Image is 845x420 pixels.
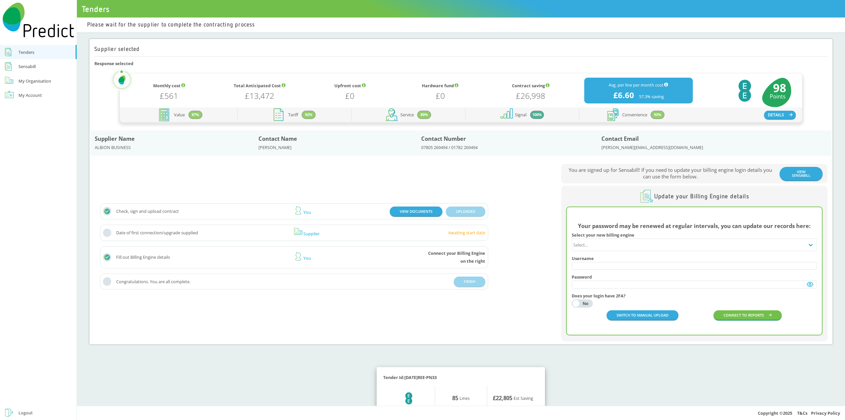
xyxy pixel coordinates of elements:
div: Contact Email [601,135,827,143]
span: Check, sign and upload contract [116,207,179,215]
h1: £0 [305,90,395,100]
div: Tenders [18,48,34,56]
div: Awaiting start date [448,229,485,237]
h4: Password [572,275,817,280]
div: Lines [435,386,487,411]
span: Convenience [622,113,647,117]
span: Signal [515,113,526,117]
span: Service [400,113,414,117]
h4: Username [572,256,817,261]
a: T&Cs [797,410,807,416]
h2: Supplier selected [94,45,140,54]
div: Sensabill [18,62,36,70]
h1: £26,998 [486,90,576,100]
div: Hardware fund [395,82,486,90]
div: Select... [573,242,588,247]
div: 93% [651,111,664,119]
div: No [580,301,591,306]
img: Predict Mobile [3,3,74,38]
div: Monthly cost [124,82,215,90]
div: Connect your Billing Engine on the right [428,249,485,265]
button: YesNo [572,299,593,308]
div: 89% [417,111,431,119]
div: Upfront cost [305,82,395,90]
a: Privacy Policy [811,410,840,416]
div: Contact Name [258,135,421,143]
div: Supplier Name [95,135,259,143]
button: SWITCH TO MANUAL UPLOAD [607,310,678,320]
div: 92% [302,111,316,119]
div: [PERSON_NAME][EMAIL_ADDRESS][DOMAIN_NAME] [601,135,827,151]
button: VIEW DOCUMENTS [390,207,442,216]
div: Points [769,92,786,101]
span: Congratulations. You are all complete. [116,278,190,286]
h1: £6.60 [613,89,634,99]
h1: £13,472 [214,90,305,100]
div: Copyright © 2025 [77,406,845,420]
span: Tariff [288,113,298,117]
div: 85 [452,396,458,401]
a: VIEW SENSABILL [780,167,822,180]
div: Logout [18,409,33,417]
h4: Does your login have 2FA? [572,293,817,298]
h1: £561 [124,90,215,100]
div: You [294,206,358,216]
div: Contact Number [421,135,602,143]
div: Est Saving [487,386,539,411]
div: Please wait for the supplier to complete the contracting process [87,21,255,28]
div: 100% [530,111,544,119]
button: CONNECT TO REPORTS [714,310,782,320]
div: Avg. per line per month cost [584,81,693,89]
h4: Update your Billing Engine details [654,193,749,200]
div: 87% [188,111,202,119]
span: Date of first connection/upgrade supplied [116,229,198,237]
div: Total Anticipated Cost [214,82,305,90]
div: My Organisation [18,77,51,85]
div: Contract saving [486,82,576,90]
div: £22,805 [493,396,512,401]
button: DETAILS [764,111,796,119]
h1: Response selected [94,59,827,67]
h4: 57.3 % saving [639,93,664,100]
span: Value [174,113,185,117]
div: Tender Id: [DATE]REE-PN33 [383,373,437,381]
img: Top Rated [109,67,135,93]
h4: Select your new billing engine [572,233,817,238]
div: You are signed up for Sensabill! If you need to update your billing engine login details you can ... [561,164,827,183]
div: Supplier [294,228,358,238]
div: [PERSON_NAME] [258,135,421,151]
div: My Account [18,91,42,99]
div: You [294,252,358,262]
span: Fill out Billing Engine details [116,253,170,261]
div: 07805 269494 / 01782 269494 [421,135,602,151]
div: ALBION BUSINESS [95,135,259,151]
div: Your password may be renewed at regular intervals, you can update our records here: [572,222,817,230]
h1: 98 [769,83,786,92]
h1: £0 [395,90,486,100]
